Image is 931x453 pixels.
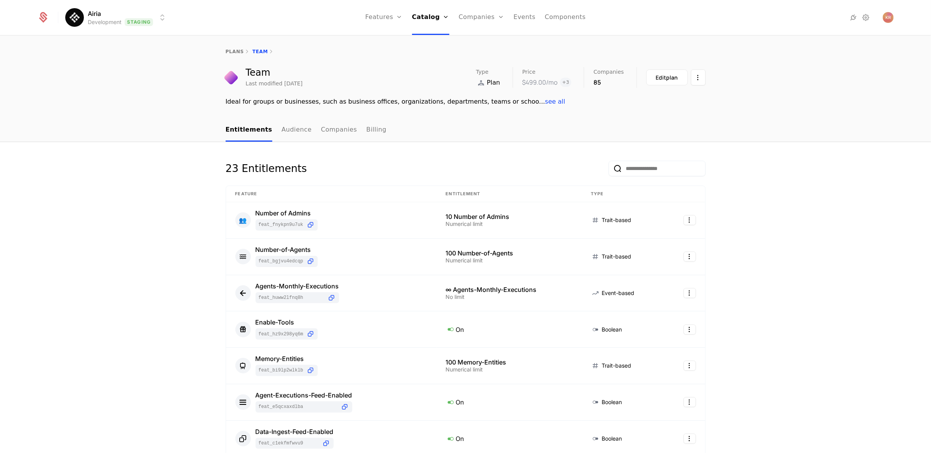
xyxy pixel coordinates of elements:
[602,216,631,224] span: Trait-based
[522,69,536,75] span: Price
[256,246,318,253] div: Number-of-Agents
[487,78,500,87] span: Plan
[226,49,244,54] a: plans
[883,12,894,23] button: Open user button
[259,222,303,228] span: feat_FnyKpn9u7uK
[256,319,318,325] div: Enable-Tools
[256,210,318,216] div: Number of Admins
[684,361,696,371] button: Select action
[226,97,706,106] div: Ideal for groups or businesses, such as business offices, organizations, departments, teams or sc...
[68,9,167,26] button: Select environment
[256,429,334,435] div: Data-Ingest-Feed-Enabled
[226,119,272,142] a: Entitlements
[446,250,573,256] div: 100 Number-of-Agents
[602,362,631,370] span: Trait-based
[65,8,84,27] img: Airia
[656,74,678,82] div: Edit plan
[437,186,582,202] th: Entitlement
[256,283,339,289] div: Agents-Monthly-Executions
[684,252,696,262] button: Select action
[226,119,387,142] ul: Choose Sub Page
[602,253,631,260] span: Trait-based
[691,69,706,85] button: Select action
[321,119,357,142] a: Companies
[446,434,573,444] div: On
[684,434,696,444] button: Select action
[446,213,573,220] div: 10 Number of Admins
[581,186,664,202] th: Type
[246,68,303,77] div: Team
[522,78,558,87] div: $499.00 /mo
[446,324,573,334] div: On
[602,289,634,297] span: Event-based
[602,435,622,443] span: Boolean
[259,404,338,410] span: feat_e5qCxaxdLBA
[684,325,696,335] button: Select action
[259,295,325,301] span: feat_HUww2LFnQ8H
[593,78,624,87] div: 85
[259,440,319,446] span: feat_C1eKFmFWVu9
[226,161,307,176] div: 23 Entitlements
[125,18,153,26] span: Staging
[259,367,303,373] span: feat_Bi9Lp2WLKLB
[849,13,858,22] a: Integrations
[246,80,303,87] div: Last modified [DATE]
[235,212,251,228] div: 👥
[476,69,489,75] span: Type
[282,119,312,142] a: Audience
[602,398,622,406] span: Boolean
[88,9,101,18] span: Airia
[446,397,573,407] div: On
[593,69,624,75] span: Companies
[256,392,352,398] div: Agent-Executions-Feed-Enabled
[88,18,122,26] div: Development
[560,78,572,87] span: + 3
[366,119,386,142] a: Billing
[446,359,573,365] div: 100 Memory-Entities
[446,294,573,300] div: No limit
[256,356,318,362] div: Memory-Entities
[446,258,573,263] div: Numerical limit
[861,13,870,22] a: Settings
[259,258,303,264] span: feat_bgjvu4EDcQp
[259,331,303,337] span: feat_HZ9X298YQ6M
[684,397,696,407] button: Select action
[226,186,437,202] th: Feature
[602,326,622,333] span: Boolean
[684,288,696,298] button: Select action
[545,98,565,105] span: see all
[646,69,688,85] button: Editplan
[684,215,696,225] button: Select action
[446,286,573,293] div: ∞ Agents-Monthly-Executions
[883,12,894,23] img: Katrina Reddy
[226,119,706,142] nav: Main
[446,367,573,372] div: Numerical limit
[446,221,573,227] div: Numerical limit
